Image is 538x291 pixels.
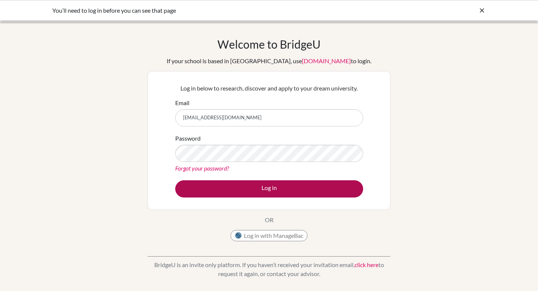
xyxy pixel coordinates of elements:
[52,6,374,15] div: You’ll need to log in before you can see that page
[175,134,201,143] label: Password
[175,165,229,172] a: Forgot your password?
[148,260,390,278] p: BridgeU is an invite only platform. If you haven’t received your invitation email, to request it ...
[302,57,351,64] a: [DOMAIN_NAME]
[175,84,363,93] p: Log in below to research, discover and apply to your dream university.
[167,56,371,65] div: If your school is based in [GEOGRAPHIC_DATA], use to login.
[355,261,378,268] a: click here
[175,180,363,197] button: Log in
[175,98,189,107] label: Email
[231,230,307,241] button: Log in with ManageBac
[265,215,273,224] p: OR
[217,37,321,51] h1: Welcome to BridgeU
